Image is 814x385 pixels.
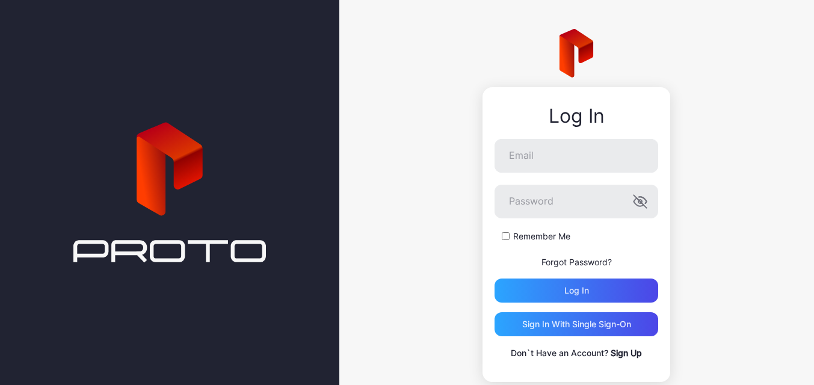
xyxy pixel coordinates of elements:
button: Log in [495,279,658,303]
div: Log In [495,105,658,127]
button: Password [633,194,647,209]
p: Don`t Have an Account? [495,346,658,360]
input: Password [495,185,658,218]
a: Sign Up [611,348,642,358]
a: Forgot Password? [541,257,612,267]
div: Sign in With Single Sign-On [522,319,631,329]
label: Remember Me [513,230,570,242]
input: Email [495,139,658,173]
div: Log in [564,286,589,295]
button: Sign in With Single Sign-On [495,312,658,336]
